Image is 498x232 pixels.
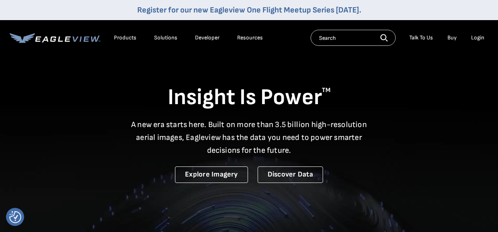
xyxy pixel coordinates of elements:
a: Discover Data [258,166,323,183]
a: Explore Imagery [175,166,248,183]
input: Search [311,30,396,46]
div: Talk To Us [409,34,433,41]
sup: TM [322,86,331,94]
img: Revisit consent button [9,211,21,223]
a: Register for our new Eagleview One Flight Meetup Series [DATE]. [137,5,361,15]
div: Resources [237,34,263,41]
a: Developer [195,34,220,41]
div: Solutions [154,34,177,41]
button: Consent Preferences [9,211,21,223]
div: Products [114,34,136,41]
div: Login [471,34,484,41]
p: A new era starts here. Built on more than 3.5 billion high-resolution aerial images, Eagleview ha... [126,118,372,157]
h1: Insight Is Power [10,84,488,112]
a: Buy [447,34,457,41]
